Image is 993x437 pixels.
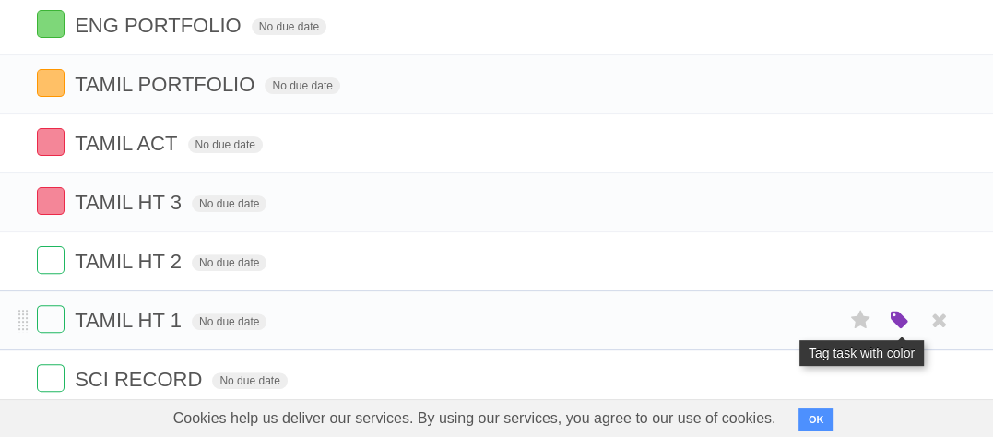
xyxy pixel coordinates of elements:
span: TAMIL ACT [75,132,182,155]
span: Cookies help us deliver our services. By using our services, you agree to our use of cookies. [155,400,795,437]
label: Done [37,246,65,274]
span: No due date [188,136,263,153]
span: No due date [192,313,266,330]
label: Done [37,187,65,215]
span: SCI RECORD [75,368,207,391]
span: ENG PORTFOLIO [75,14,246,37]
span: No due date [192,195,266,212]
label: Done [37,305,65,333]
span: TAMIL HT 3 [75,191,186,214]
label: Star task [844,305,879,336]
span: TAMIL HT 1 [75,309,186,332]
label: Done [37,10,65,38]
button: OK [798,408,834,431]
span: No due date [265,77,339,94]
label: Done [37,69,65,97]
span: No due date [192,254,266,271]
span: No due date [212,372,287,389]
span: No due date [252,18,326,35]
span: TAMIL PORTFOLIO [75,73,259,96]
label: Done [37,364,65,392]
label: Done [37,128,65,156]
span: TAMIL HT 2 [75,250,186,273]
